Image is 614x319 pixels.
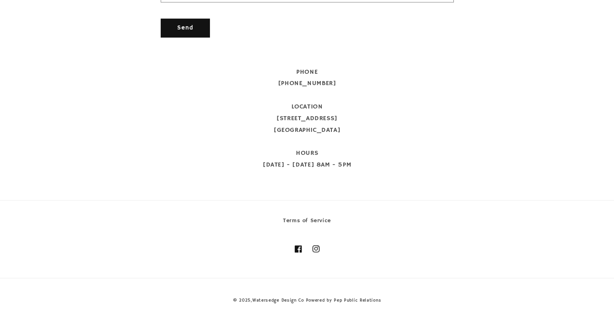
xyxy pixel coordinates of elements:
[278,79,336,88] span: [PHONE_NUMBER]
[296,149,318,157] span: HOURS
[306,298,381,303] a: Powered by Pep Public Relations
[296,68,318,76] span: PHONE
[233,298,304,303] small: © 2025,
[252,298,304,303] a: Watersedge Design Co
[291,103,323,111] span: LOCATION
[263,161,351,169] span: [DATE] - [DATE] 8AM - 5PM
[277,115,337,123] span: [STREET_ADDRESS]
[161,19,210,38] button: Send
[283,216,331,228] a: Terms of Service
[274,126,340,134] span: [GEOGRAPHIC_DATA]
